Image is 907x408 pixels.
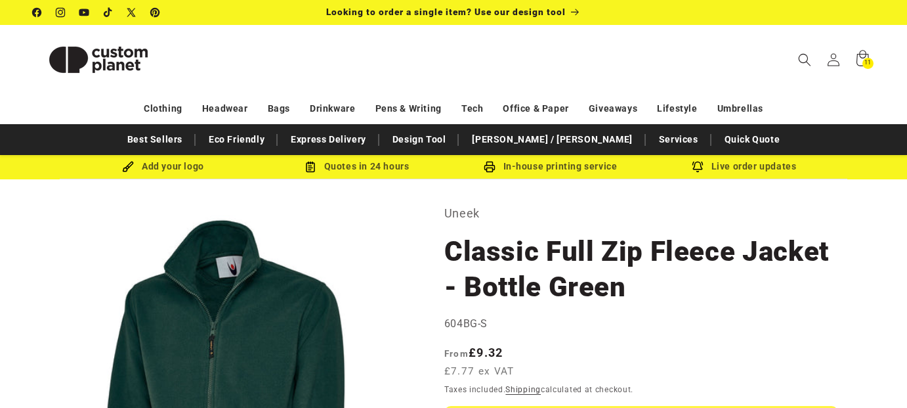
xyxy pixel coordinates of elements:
div: Add your logo [66,158,260,175]
a: Pens & Writing [375,97,442,120]
span: 604BG-S [444,317,488,330]
div: In-house printing service [453,158,647,175]
a: Headwear [202,97,248,120]
strong: £9.32 [444,346,503,359]
h1: Classic Full Zip Fleece Jacket - Bottle Green [444,234,838,305]
a: Umbrellas [717,97,763,120]
div: Live order updates [647,158,841,175]
a: Best Sellers [121,128,189,151]
a: Shipping [505,385,541,394]
img: Order Updates Icon [305,161,316,173]
div: Quotes in 24 hours [260,158,453,175]
span: From [444,348,469,359]
span: 11 [864,58,872,69]
span: Looking to order a single item? Use our design tool [326,7,566,17]
summary: Search [790,45,819,74]
span: £7.77 ex VAT [444,364,515,379]
a: Giveaways [589,97,637,120]
a: Drinkware [310,97,355,120]
a: Lifestyle [657,97,697,120]
a: Eco Friendly [202,128,271,151]
img: Order updates [692,161,704,173]
img: Custom Planet [33,30,164,89]
a: Bags [268,97,290,120]
a: Office & Paper [503,97,568,120]
a: Tech [461,97,483,120]
div: Taxes included. calculated at checkout. [444,383,838,396]
a: Services [652,128,705,151]
a: Clothing [144,97,182,120]
a: [PERSON_NAME] / [PERSON_NAME] [465,128,639,151]
a: Custom Planet [28,25,169,94]
a: Quick Quote [718,128,787,151]
p: Uneek [444,203,838,224]
img: In-house printing [484,161,496,173]
a: Express Delivery [284,128,373,151]
img: Brush Icon [122,161,134,173]
a: Design Tool [386,128,453,151]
